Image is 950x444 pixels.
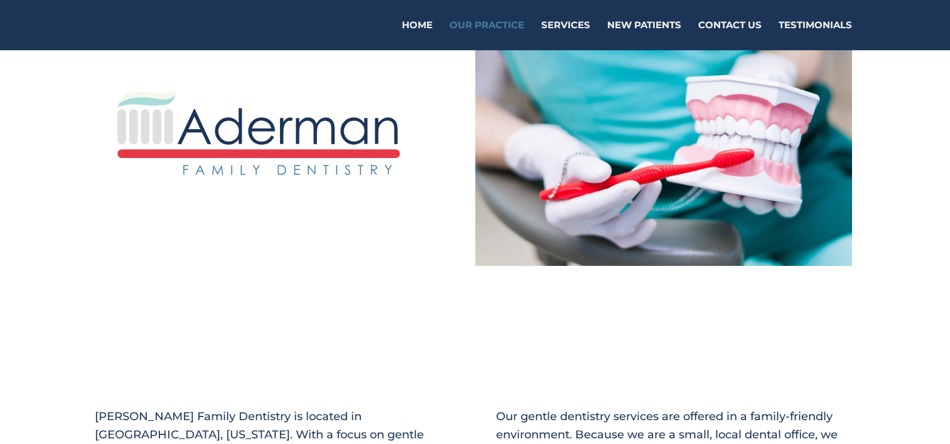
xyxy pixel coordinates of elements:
[779,21,852,50] a: Testimonials
[450,21,524,50] a: Our Practice
[117,88,400,175] img: aderman-logo-full-color-on-transparent-vector
[607,21,681,50] a: New Patients
[402,21,433,50] a: Home
[541,21,590,50] a: Services
[698,21,762,50] a: Contact Us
